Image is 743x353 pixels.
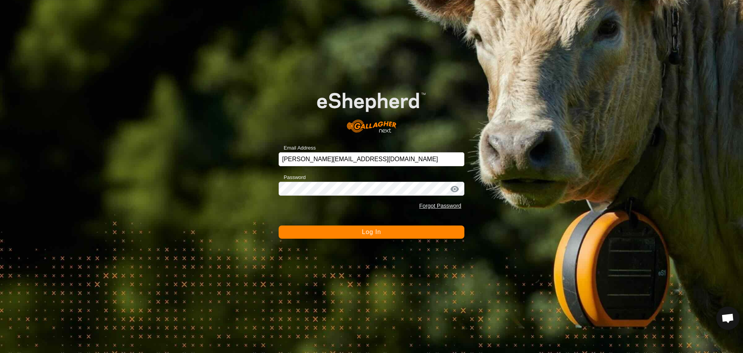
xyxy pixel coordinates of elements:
label: Email Address [279,144,316,152]
button: Log In [279,226,464,239]
span: Log In [362,229,381,235]
input: Email Address [279,152,464,166]
label: Password [279,174,306,181]
a: Forgot Password [419,203,461,209]
div: Open chat [716,307,740,330]
img: E-shepherd Logo [297,77,446,141]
